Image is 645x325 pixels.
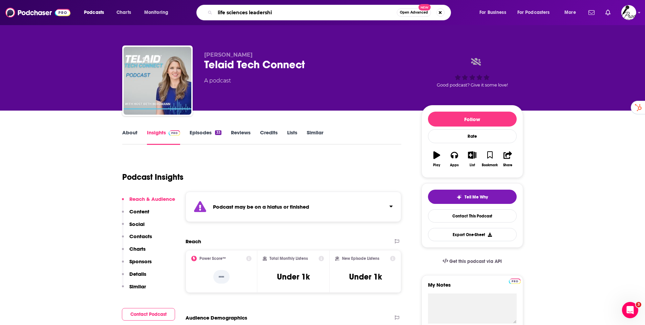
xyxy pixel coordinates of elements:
div: List [470,163,475,167]
button: Contacts [122,233,152,246]
span: Get this podcast via API [449,259,502,264]
button: open menu [79,7,113,18]
button: Follow [428,112,517,127]
p: -- [213,270,230,284]
a: Credits [260,129,278,145]
button: open menu [139,7,177,18]
img: Podchaser Pro [509,279,521,284]
button: Social [122,221,145,233]
button: Similar [122,283,146,296]
span: Charts [116,8,131,17]
img: Telaid Tech Connect [124,47,191,115]
h2: Audience Demographics [186,314,247,321]
h3: Under 1k [277,272,310,282]
div: Bookmark [482,163,498,167]
span: Open Advanced [400,11,428,14]
a: Get this podcast via API [437,253,508,270]
a: Similar [307,129,323,145]
span: More [564,8,576,17]
a: Episodes33 [190,129,221,145]
button: List [463,147,481,171]
label: My Notes [428,282,517,293]
p: Similar [129,283,146,290]
a: InsightsPodchaser Pro [147,129,180,145]
a: About [122,129,137,145]
a: Pro website [509,278,521,284]
h2: Reach [186,238,201,245]
button: Show profile menu [621,5,636,20]
p: Reach & Audience [129,196,175,202]
p: Details [129,271,146,277]
button: Contact Podcast [122,308,175,321]
button: Reach & Audience [122,196,175,208]
span: Podcasts [84,8,104,17]
img: tell me why sparkle [456,194,462,200]
span: New [418,4,431,11]
button: Play [428,147,446,171]
span: Monitoring [144,8,168,17]
button: open menu [513,7,560,18]
img: User Profile [621,5,636,20]
p: Charts [129,246,146,252]
a: Charts [112,7,135,18]
button: Sponsors [122,258,152,271]
span: For Podcasters [517,8,550,17]
span: [PERSON_NAME] [204,52,253,58]
span: Tell Me Why [465,194,488,200]
p: Social [129,221,145,227]
button: open menu [475,7,515,18]
a: Show notifications dropdown [603,7,613,18]
span: 3 [636,302,641,307]
h3: Under 1k [349,272,382,282]
button: Content [122,208,149,221]
button: Share [499,147,516,171]
strong: Podcast may be on a hiatus or finished [213,204,309,210]
span: Logged in as sdonovan [621,5,636,20]
a: Reviews [231,129,251,145]
a: Contact This Podcast [428,209,517,223]
button: tell me why sparkleTell Me Why [428,190,517,204]
button: Apps [446,147,463,171]
div: A podcast [204,77,231,85]
img: Podchaser Pro [169,130,180,136]
div: Good podcast? Give it some love! [422,52,523,94]
div: 33 [215,130,221,135]
h2: New Episode Listens [342,256,379,261]
p: Contacts [129,233,152,240]
a: Show notifications dropdown [586,7,597,18]
img: Podchaser - Follow, Share and Rate Podcasts [5,6,70,19]
h2: Power Score™ [199,256,226,261]
p: Sponsors [129,258,152,265]
section: Click to expand status details [186,192,402,222]
input: Search podcasts, credits, & more... [215,7,397,18]
a: Lists [287,129,297,145]
p: Content [129,208,149,215]
button: Charts [122,246,146,258]
div: Search podcasts, credits, & more... [203,5,457,20]
button: Details [122,271,146,283]
button: Open AdvancedNew [397,8,431,17]
div: Share [503,163,512,167]
button: Bookmark [481,147,499,171]
h2: Total Monthly Listens [270,256,308,261]
div: Apps [450,163,459,167]
iframe: Intercom live chat [622,302,638,318]
span: For Business [479,8,506,17]
button: open menu [560,7,584,18]
span: Good podcast? Give it some love! [437,82,508,88]
div: Rate [428,129,517,143]
h1: Podcast Insights [122,172,184,182]
button: Export One-Sheet [428,228,517,241]
div: Play [433,163,440,167]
